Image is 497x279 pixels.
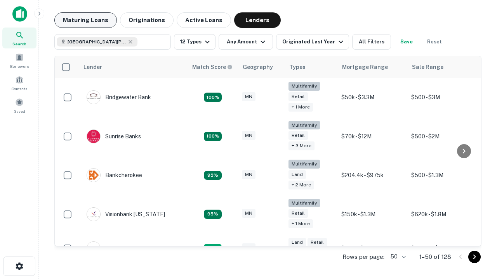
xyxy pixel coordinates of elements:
img: capitalize-icon.png [12,6,27,22]
img: picture [87,91,100,104]
div: Originated Last Year [282,37,346,46]
th: Geography [238,56,285,78]
button: All Filters [352,34,391,50]
span: Borrowers [10,63,29,69]
p: Rows per page: [342,252,384,262]
td: $500 - $1.3M [407,156,477,195]
td: $500 - $2M [407,117,477,156]
button: Active Loans [177,12,231,28]
a: Contacts [2,72,36,93]
div: + 1 more [288,219,313,228]
td: $620k - $1.8M [407,195,477,234]
div: Bridgewater Bank [87,90,151,104]
div: Retail [288,209,308,218]
div: Retail [288,92,308,101]
div: Northeast Bank [87,241,146,255]
img: picture [87,169,100,182]
td: $500 - $3M [407,78,477,117]
button: Any Amount [219,34,273,50]
div: Multifamily [288,199,320,208]
div: Mortgage Range [342,62,388,72]
td: $150k - $1.3M [337,195,407,234]
td: $50k - $3.3M [337,78,407,117]
button: 12 Types [174,34,215,50]
span: Contacts [12,86,27,92]
div: Sale Range [412,62,443,72]
td: $155.3k - $2M [407,234,477,263]
div: Geography [243,62,273,72]
div: Matching Properties: 22, hasApolloMatch: undefined [204,93,222,102]
div: Visionbank [US_STATE] [87,207,165,221]
th: Sale Range [407,56,477,78]
a: Borrowers [2,50,36,71]
button: Lenders [234,12,281,28]
div: + 1 more [288,103,313,112]
img: picture [87,130,100,143]
button: Originations [120,12,174,28]
span: Search [12,41,26,47]
button: Save your search to get updates of matches that match your search criteria. [394,34,419,50]
div: MN [242,243,255,252]
div: + 3 more [288,141,315,150]
img: picture [87,242,100,255]
td: $204.4k - $975k [337,156,407,195]
button: Maturing Loans [54,12,117,28]
div: Retail [308,238,327,247]
div: Retail [288,131,308,140]
div: Matching Properties: 34, hasApolloMatch: undefined [204,132,222,141]
span: [GEOGRAPHIC_DATA][PERSON_NAME], [GEOGRAPHIC_DATA], [GEOGRAPHIC_DATA] [68,38,126,45]
div: Matching Properties: 12, hasApolloMatch: undefined [204,244,222,253]
div: MN [242,131,255,140]
div: Multifamily [288,82,320,91]
a: Search [2,28,36,48]
div: MN [242,170,255,179]
div: Sunrise Banks [87,129,141,143]
div: Lender [83,62,102,72]
p: 1–50 of 128 [419,252,451,262]
button: Go to next page [468,251,481,263]
iframe: Chat Widget [458,192,497,229]
td: $710k - $1.2M [337,234,407,263]
div: + 2 more [288,181,314,189]
div: Bankcherokee [87,168,142,182]
img: picture [87,208,100,221]
h6: Match Score [192,63,231,71]
div: MN [242,92,255,101]
div: Land [288,238,306,247]
a: Saved [2,95,36,116]
div: Matching Properties: 18, hasApolloMatch: undefined [204,171,222,180]
th: Lender [79,56,188,78]
span: Saved [14,108,25,114]
div: MN [242,209,255,218]
div: Types [289,62,306,72]
th: Capitalize uses an advanced AI algorithm to match your search with the best lender. The match sco... [188,56,238,78]
th: Types [285,56,337,78]
div: Matching Properties: 18, hasApolloMatch: undefined [204,210,222,219]
div: Multifamily [288,121,320,130]
div: Multifamily [288,160,320,169]
td: $70k - $12M [337,117,407,156]
button: Originated Last Year [276,34,349,50]
th: Mortgage Range [337,56,407,78]
div: Capitalize uses an advanced AI algorithm to match your search with the best lender. The match sco... [192,63,233,71]
div: Land [288,170,306,179]
div: 50 [388,251,407,262]
button: Reset [422,34,447,50]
